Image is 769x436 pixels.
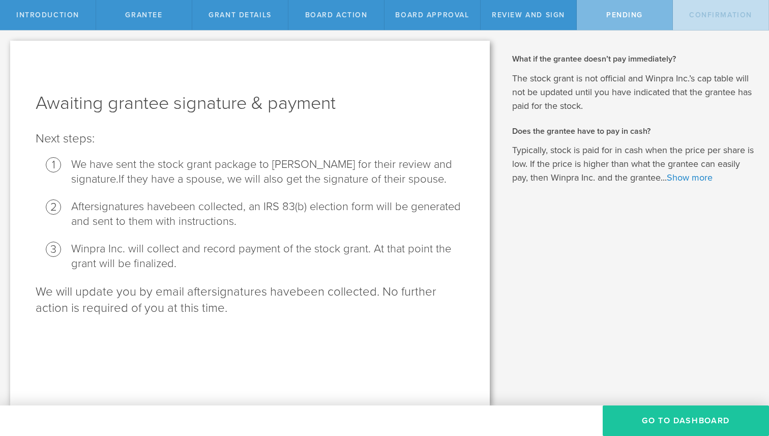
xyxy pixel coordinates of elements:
[492,11,565,19] span: Review and Sign
[603,405,769,436] button: Go To Dashboard
[71,242,464,271] li: Winpra Inc. will collect and record payment of the stock grant. At that point the grant will be f...
[71,157,464,187] li: We have sent the stock grant package to [PERSON_NAME] for their review and signature .
[606,11,643,19] span: Pending
[125,11,162,19] span: Grantee
[36,284,464,316] p: We will update you by email after been collected. No further action is required of you at this time.
[16,11,79,19] span: Introduction
[212,284,297,299] span: signatures have
[395,11,469,19] span: Board Approval
[689,11,752,19] span: Confirmation
[36,131,464,147] p: Next steps:
[512,53,754,65] h2: What if the grantee doesn’t pay immediately?
[209,11,272,19] span: Grant Details
[305,11,368,19] span: Board Action
[512,143,754,185] p: Typically, stock is paid for in cash when the price per share is low. If the price is higher than...
[36,91,464,115] h1: Awaiting grantee signature & payment
[667,172,713,183] a: Show more
[119,172,447,186] span: If they have a spouse, we will also get the signature of their spouse.
[512,72,754,113] p: The stock grant is not official and Winpra Inc.’s cap table will not be updated until you have in...
[71,199,464,229] li: After been collected, an IRS 83(b) election form will be generated and sent to them with instruct...
[94,200,170,213] span: signatures have
[512,126,754,137] h2: Does the grantee have to pay in cash?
